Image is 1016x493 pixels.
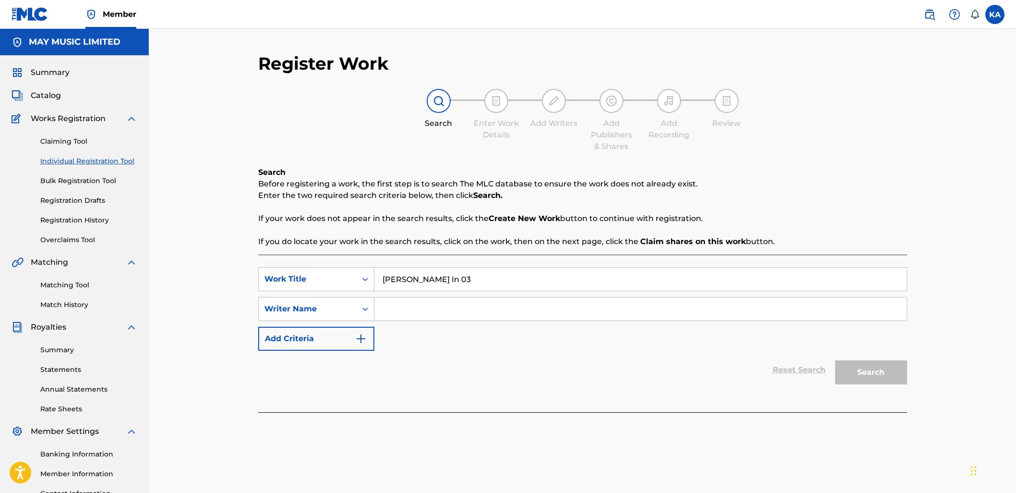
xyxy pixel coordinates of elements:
strong: Claim shares on this work [640,237,746,246]
a: Summary [40,345,137,355]
div: Add Publishers & Shares [587,118,635,152]
h2: Register Work [258,53,389,74]
a: CatalogCatalog [12,90,61,101]
a: Statements [40,365,137,375]
div: Search [415,118,463,129]
a: Member Information [40,469,137,479]
p: Before registering a work, the first step is to search The MLC database to ensure the work does n... [258,178,907,190]
form: Search Form [258,267,907,389]
img: step indicator icon for Add Writers [548,95,560,107]
div: Notifications [970,10,980,19]
div: Help [945,5,964,24]
a: Rate Sheets [40,404,137,414]
span: Works Registration [31,113,106,124]
img: search [924,9,935,20]
img: Catalog [12,90,23,101]
span: Member [103,9,136,20]
a: Individual Registration Tool [40,156,137,166]
img: Top Rightsholder [85,9,97,20]
span: Summary [31,67,70,78]
a: Public Search [920,5,939,24]
strong: Create New Work [489,214,560,223]
a: Registration History [40,215,137,225]
a: Overclaims Tool [40,235,137,245]
img: Accounts [12,37,23,48]
a: Banking Information [40,449,137,459]
span: Matching [31,257,68,268]
div: Drag [971,456,977,485]
b: Search [258,168,286,177]
img: help [949,9,960,20]
div: Add Writers [530,118,578,129]
a: Registration Drafts [40,196,137,206]
span: Member Settings [31,426,99,437]
img: expand [126,257,137,268]
img: Works Registration [12,113,24,124]
div: Review [703,118,751,129]
a: Match History [40,300,137,310]
img: step indicator icon for Review [721,95,732,107]
p: If your work does not appear in the search results, click the button to continue with registration. [258,213,907,224]
div: Work Title [264,273,351,285]
a: Claiming Tool [40,136,137,147]
p: If you do locate your work in the search results, click on the work, then on the next page, click... [258,236,907,247]
div: User Menu [985,5,1004,24]
img: step indicator icon for Add Recording [663,95,675,107]
img: expand [126,321,137,333]
p: Enter the two required search criteria below, then click [258,190,907,201]
img: Matching [12,257,24,268]
div: Writer Name [264,303,351,315]
span: Catalog [31,90,61,101]
img: expand [126,426,137,437]
img: step indicator icon for Enter Work Details [490,95,502,107]
img: 9d2ae6d4665cec9f34b9.svg [355,333,367,345]
img: MLC Logo [12,7,48,21]
h5: MAY MUSIC LIMITED [29,37,120,48]
img: Summary [12,67,23,78]
a: SummarySummary [12,67,70,78]
a: Matching Tool [40,280,137,290]
a: Bulk Registration Tool [40,176,137,186]
img: Royalties [12,321,23,333]
div: Add Recording [645,118,693,141]
img: expand [126,113,137,124]
button: Add Criteria [258,327,374,351]
strong: Search. [473,191,502,200]
a: Annual Statements [40,384,137,394]
img: step indicator icon for Add Publishers & Shares [606,95,617,107]
img: Member Settings [12,426,23,437]
iframe: Chat Widget [968,447,1016,493]
span: Royalties [31,321,66,333]
div: Enter Work Details [472,118,520,141]
img: step indicator icon for Search [433,95,444,107]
